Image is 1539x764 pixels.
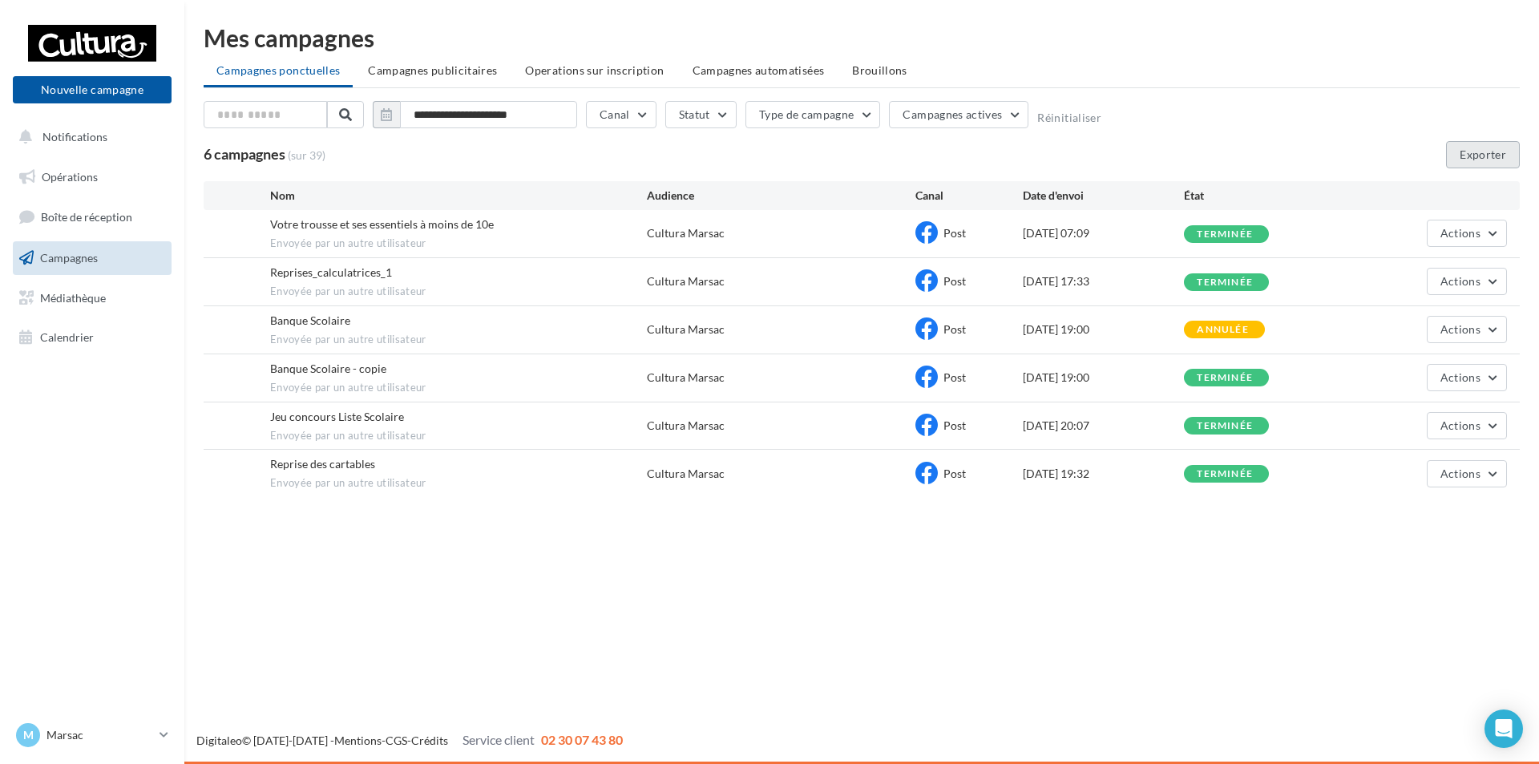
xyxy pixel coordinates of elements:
span: Operations sur inscription [525,63,664,77]
div: [DATE] 19:00 [1023,321,1184,338]
div: terminée [1197,373,1253,383]
button: Statut [665,101,737,128]
span: Post [943,467,966,480]
span: Actions [1440,226,1480,240]
div: Mes campagnes [204,26,1520,50]
a: Crédits [411,734,448,747]
div: Cultura Marsac [647,466,725,482]
a: M Marsac [13,720,172,750]
div: [DATE] 20:07 [1023,418,1184,434]
a: Opérations [10,160,175,194]
span: Actions [1440,274,1480,288]
span: Envoyée par un autre utilisateur [270,381,647,395]
div: [DATE] 07:09 [1023,225,1184,241]
div: Cultura Marsac [647,273,725,289]
div: [DATE] 17:33 [1023,273,1184,289]
span: Reprises_calculatrices_1 [270,265,392,279]
div: Audience [647,188,915,204]
span: Reprise des cartables [270,457,375,471]
div: Date d'envoi [1023,188,1184,204]
span: Opérations [42,170,98,184]
div: Open Intercom Messenger [1484,709,1523,748]
span: Post [943,226,966,240]
div: Cultura Marsac [647,225,725,241]
div: [DATE] 19:00 [1023,370,1184,386]
span: 02 30 07 43 80 [541,732,623,747]
span: Boîte de réception [41,210,132,224]
a: Calendrier [10,321,175,354]
span: Banque Scolaire - copie [270,362,386,375]
a: CGS [386,734,407,747]
div: Cultura Marsac [647,370,725,386]
button: Actions [1427,268,1507,295]
span: Brouillons [852,63,907,77]
span: Campagnes [40,251,98,265]
div: Cultura Marsac [647,321,725,338]
a: Boîte de réception [10,200,175,234]
a: Campagnes [10,241,175,275]
div: terminée [1197,469,1253,479]
a: Digitaleo [196,734,242,747]
button: Actions [1427,460,1507,487]
span: M [23,727,34,743]
button: Réinitialiser [1037,111,1101,124]
span: Post [943,370,966,384]
span: Campagnes publicitaires [368,63,497,77]
div: terminée [1197,277,1253,288]
div: Cultura Marsac [647,418,725,434]
button: Exporter [1446,141,1520,168]
span: Envoyée par un autre utilisateur [270,429,647,443]
span: Envoyée par un autre utilisateur [270,333,647,347]
button: Canal [586,101,656,128]
span: (sur 39) [288,148,325,164]
button: Nouvelle campagne [13,76,172,103]
span: Médiathèque [40,290,106,304]
span: Post [943,274,966,288]
span: Post [943,322,966,336]
div: [DATE] 19:32 [1023,466,1184,482]
div: annulée [1197,325,1248,335]
div: Canal [915,188,1023,204]
span: Campagnes automatisées [693,63,825,77]
button: Actions [1427,316,1507,343]
span: Votre trousse et ses essentiels à moins de 10e [270,217,494,231]
span: Envoyée par un autre utilisateur [270,476,647,491]
button: Actions [1427,412,1507,439]
button: Notifications [10,120,168,154]
span: Actions [1440,418,1480,432]
a: Médiathèque [10,281,175,315]
button: Actions [1427,220,1507,247]
span: © [DATE]-[DATE] - - - [196,734,623,747]
div: État [1184,188,1345,204]
div: Nom [270,188,647,204]
span: Envoyée par un autre utilisateur [270,285,647,299]
span: Jeu concours Liste Scolaire [270,410,404,423]
span: Service client [463,732,535,747]
div: terminée [1197,421,1253,431]
p: Marsac [46,727,153,743]
button: Type de campagne [745,101,881,128]
span: Actions [1440,370,1480,384]
div: terminée [1197,229,1253,240]
span: Post [943,418,966,432]
span: Notifications [42,130,107,144]
button: Campagnes actives [889,101,1028,128]
span: Envoyée par un autre utilisateur [270,236,647,251]
a: Mentions [334,734,382,747]
span: Calendrier [40,330,94,344]
span: Actions [1440,322,1480,336]
button: Actions [1427,364,1507,391]
span: Banque Scolaire [270,313,350,327]
span: Actions [1440,467,1480,480]
span: 6 campagnes [204,145,285,163]
span: Campagnes actives [903,107,1002,121]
